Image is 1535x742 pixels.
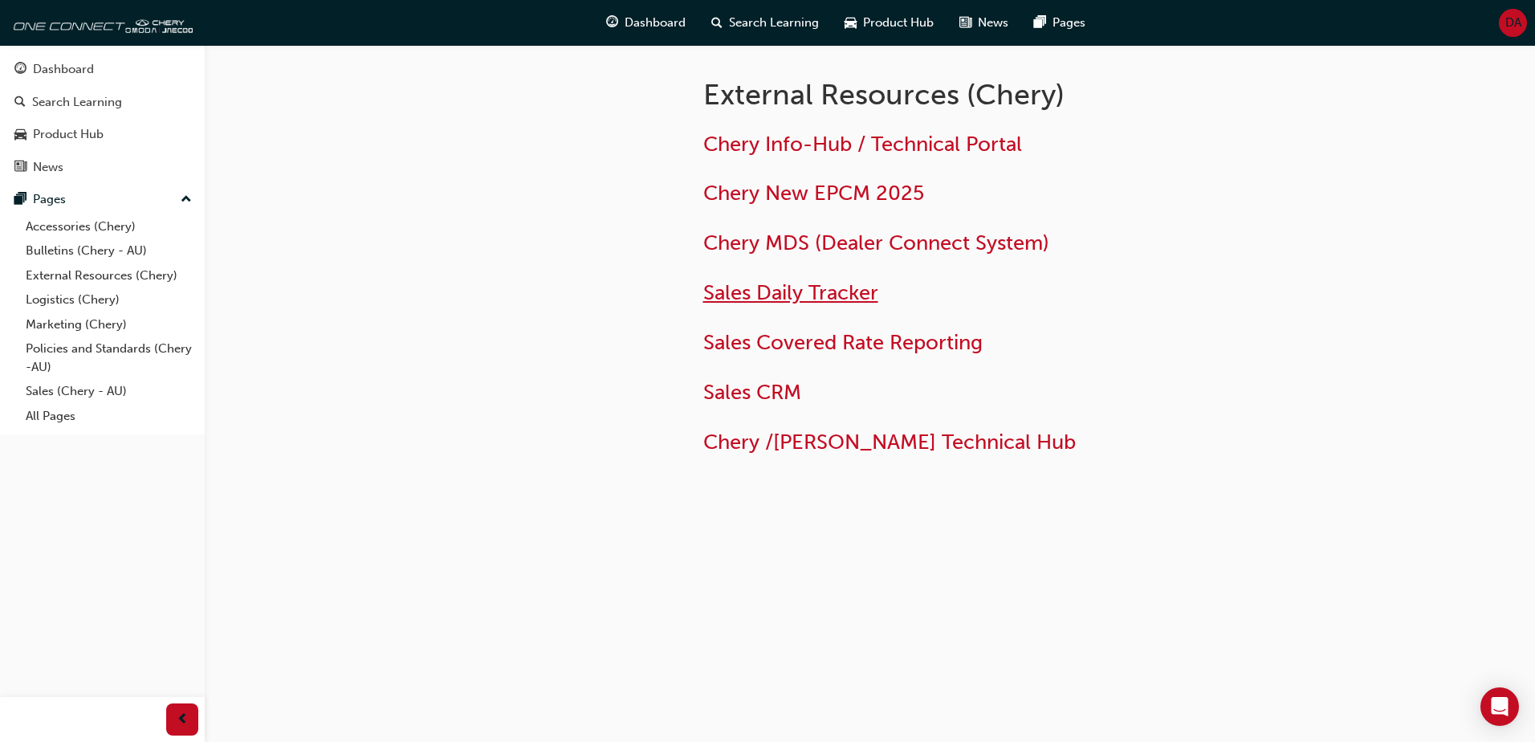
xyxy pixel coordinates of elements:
[625,14,686,32] span: Dashboard
[19,287,198,312] a: Logistics (Chery)
[177,710,189,730] span: prev-icon
[19,336,198,379] a: Policies and Standards (Chery -AU)
[711,13,723,33] span: search-icon
[1053,14,1085,32] span: Pages
[14,128,26,142] span: car-icon
[1021,6,1098,39] a: pages-iconPages
[19,312,198,337] a: Marketing (Chery)
[978,14,1008,32] span: News
[703,132,1022,157] a: Chery Info-Hub / Technical Portal
[863,14,934,32] span: Product Hub
[703,230,1049,255] a: Chery MDS (Dealer Connect System)
[6,153,198,182] a: News
[19,263,198,288] a: External Resources (Chery)
[33,60,94,79] div: Dashboard
[8,6,193,39] img: oneconnect
[703,380,801,405] a: Sales CRM
[947,6,1021,39] a: news-iconNews
[845,13,857,33] span: car-icon
[6,55,198,84] a: Dashboard
[703,181,924,206] a: Chery New EPCM 2025
[32,93,122,112] div: Search Learning
[606,13,618,33] span: guage-icon
[6,120,198,149] a: Product Hub
[19,404,198,429] a: All Pages
[729,14,819,32] span: Search Learning
[6,185,198,214] button: Pages
[1499,9,1527,37] button: DA
[14,96,26,110] span: search-icon
[703,330,983,355] a: Sales Covered Rate Reporting
[703,77,1230,112] h1: External Resources (Chery)
[14,161,26,175] span: news-icon
[181,190,192,210] span: up-icon
[19,238,198,263] a: Bulletins (Chery - AU)
[832,6,947,39] a: car-iconProduct Hub
[6,88,198,117] a: Search Learning
[959,13,971,33] span: news-icon
[703,430,1076,455] a: Chery /[PERSON_NAME] Technical Hub
[14,63,26,77] span: guage-icon
[703,280,878,305] a: Sales Daily Tracker
[19,214,198,239] a: Accessories (Chery)
[33,190,66,209] div: Pages
[593,6,698,39] a: guage-iconDashboard
[6,51,198,185] button: DashboardSearch LearningProduct HubNews
[33,125,104,144] div: Product Hub
[14,193,26,207] span: pages-icon
[1034,13,1046,33] span: pages-icon
[19,379,198,404] a: Sales (Chery - AU)
[698,6,832,39] a: search-iconSearch Learning
[1505,14,1521,32] span: DA
[1480,687,1519,726] div: Open Intercom Messenger
[33,158,63,177] div: News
